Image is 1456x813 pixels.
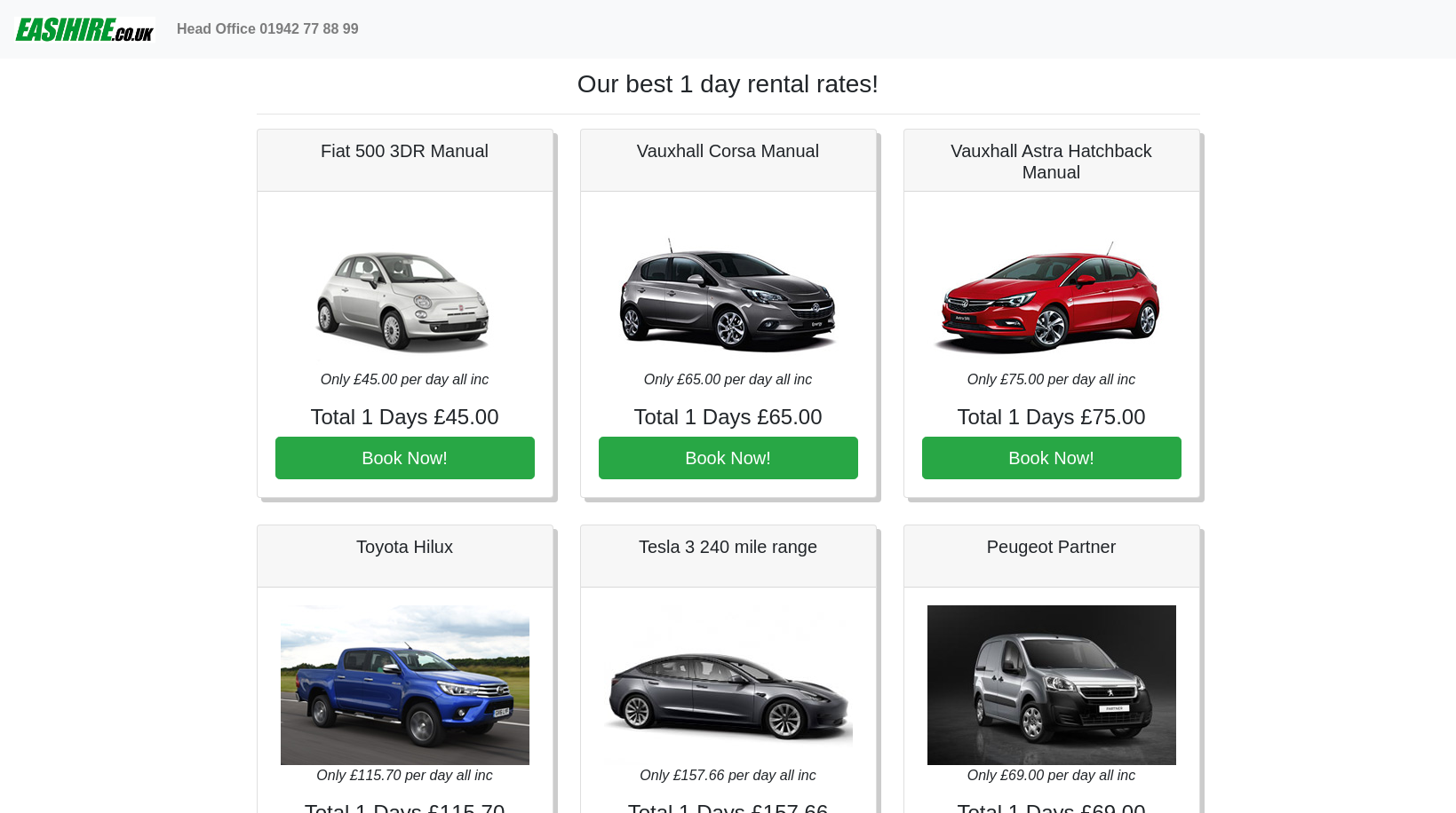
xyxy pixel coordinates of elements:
[967,372,1135,387] i: Only £75.00 per day all inc
[922,140,1182,183] h5: Vauxhall Astra Hatchback Manual
[599,536,858,557] h5: Tesla 3 240 mile range
[599,405,858,430] h4: Total 1 Days £65.00
[321,372,489,387] i: Only £45.00 per day all inc
[927,605,1176,765] img: Peugeot Partner
[604,605,853,765] img: Tesla 3 240 mile range
[177,21,359,36] b: Head Office 01942 77 88 99
[640,768,816,783] i: Only £157.66 per day all inc
[275,405,535,430] h4: Total 1 Days £45.00
[281,209,529,369] img: Fiat 500 3DR Manual
[14,12,155,47] img: easihire_logo_small.png
[275,140,535,162] h5: Fiat 500 3DR Manual
[257,69,1200,99] h1: Our best 1 day rental rates!
[170,12,366,47] a: Head Office 01942 77 88 99
[275,437,535,479] button: Book Now!
[922,437,1182,479] button: Book Now!
[604,209,853,369] img: Vauxhall Corsa Manual
[599,437,858,479] button: Book Now!
[644,372,812,387] i: Only £65.00 per day all inc
[275,536,535,557] h5: Toyota Hilux
[316,768,492,783] i: Only £115.70 per day all inc
[967,768,1135,783] i: Only £69.00 per day all inc
[281,605,529,765] img: Toyota Hilux
[922,405,1182,430] h4: Total 1 Days £75.00
[599,140,858,162] h5: Vauxhall Corsa Manual
[922,536,1182,557] h5: Peugeot Partner
[927,209,1176,369] img: Vauxhall Astra Hatchback Manual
